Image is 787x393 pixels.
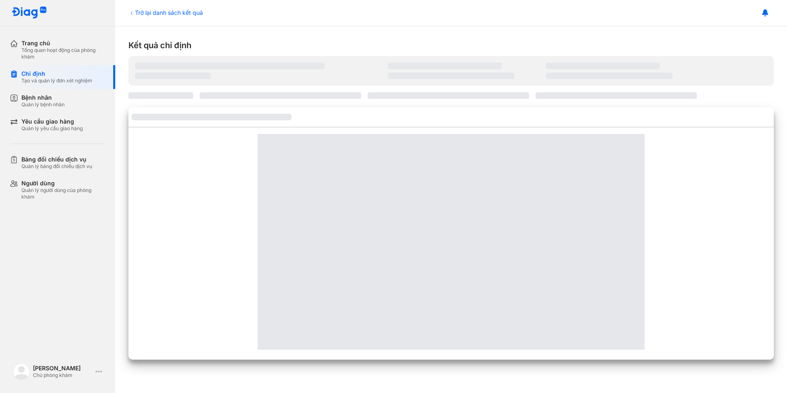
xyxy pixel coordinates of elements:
div: Quản lý người dùng của phòng khám [21,187,105,200]
div: Quản lý bảng đối chiếu dịch vụ [21,163,92,170]
div: Tổng quan hoạt động của phòng khám [21,47,105,60]
div: [PERSON_NAME] [33,365,92,372]
div: Người dùng [21,180,105,187]
div: Quản lý yêu cầu giao hàng [21,125,83,132]
div: Quản lý bệnh nhân [21,101,65,108]
div: Bệnh nhân [21,94,65,101]
div: Chỉ định [21,70,92,77]
div: Yêu cầu giao hàng [21,118,83,125]
img: logo [12,7,47,19]
div: Chủ phòng khám [33,372,92,379]
div: Trở lại danh sách kết quả [128,8,203,17]
div: Kết quả chỉ định [128,40,774,51]
div: Tạo và quản lý đơn xét nghiệm [21,77,92,84]
div: Bảng đối chiếu dịch vụ [21,156,92,163]
img: logo [13,363,30,380]
div: Trang chủ [21,40,105,47]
